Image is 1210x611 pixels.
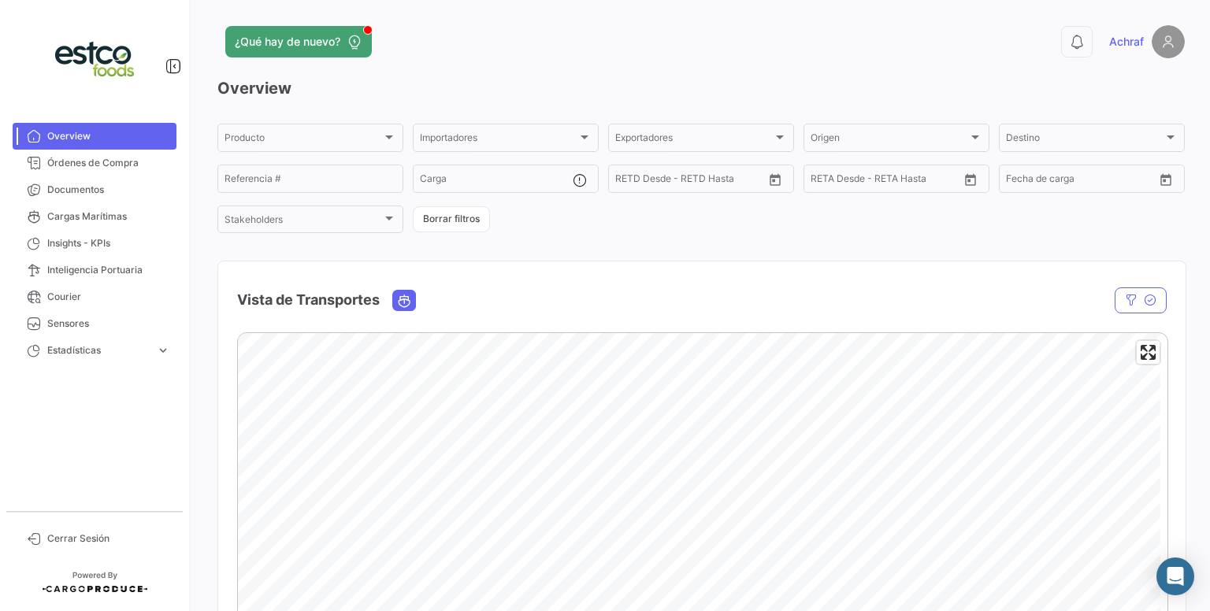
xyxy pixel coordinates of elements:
a: Insights - KPIs [13,230,176,257]
span: Órdenes de Compra [47,156,170,170]
h3: Overview [217,77,1185,99]
span: Destino [1006,135,1164,146]
button: ¿Qué hay de nuevo? [225,26,372,57]
span: Courier [47,290,170,304]
a: Overview [13,123,176,150]
span: Importadores [420,135,577,146]
span: Producto [225,135,382,146]
a: Inteligencia Portuaria [13,257,176,283]
button: Borrar filtros [413,206,490,232]
span: Cerrar Sesión [47,531,170,546]
span: Insights - KPIs [47,236,170,250]
input: Desde [1006,176,1008,187]
img: a2d2496a-9374-4c2d-9ba1-5a425369ecc8.jpg [55,19,134,98]
span: Origen [811,135,968,146]
a: Cargas Marítimas [13,203,176,230]
button: Ocean [393,291,415,310]
span: Stakeholders [225,217,382,228]
button: Open calendar [1154,168,1178,191]
span: Inteligencia Portuaria [47,263,170,277]
span: Documentos [47,183,170,197]
button: Open calendar [763,168,787,191]
span: ¿Qué hay de nuevo? [235,34,340,50]
span: Exportadores [615,135,773,146]
div: Abrir Intercom Messenger [1156,557,1194,595]
input: Hasta [1019,176,1089,187]
span: expand_more [156,343,170,357]
span: Overview [47,129,170,143]
button: Enter fullscreen [1137,341,1160,364]
input: Desde [615,176,617,187]
input: Desde [811,176,812,187]
input: Hasta [628,176,699,187]
button: Open calendar [959,168,982,191]
span: Sensores [47,317,170,331]
span: Achraf [1109,34,1144,50]
a: Sensores [13,310,176,337]
a: Courier [13,283,176,310]
input: Hasta [823,176,894,187]
span: Cargas Marítimas [47,209,170,224]
a: Documentos [13,176,176,203]
span: Estadísticas [47,343,150,357]
a: Órdenes de Compra [13,150,176,176]
img: placeholder-user.png [1152,25,1185,58]
h4: Vista de Transportes [237,289,380,311]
